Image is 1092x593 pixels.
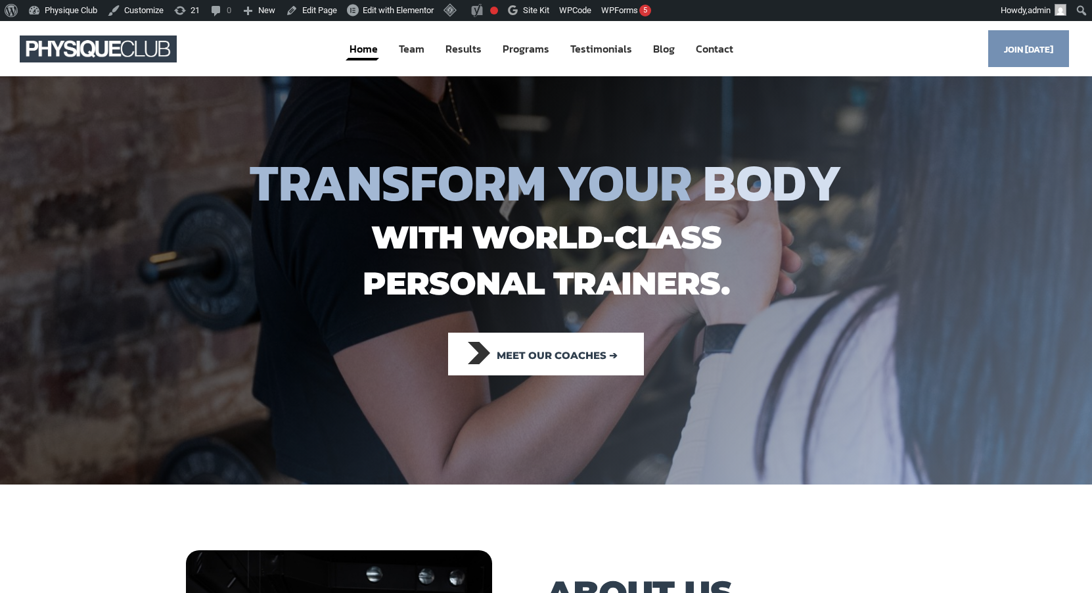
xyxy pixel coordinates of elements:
a: Programs [501,37,551,61]
a: Testimonials [569,37,633,61]
span: Edit with Elementor [363,5,434,15]
span: Meet our coaches ➔ [497,341,618,370]
div: 5 [639,5,651,16]
a: Results [444,37,483,61]
span: admin [1028,5,1051,15]
span: TRANSFORM YOUR [250,144,693,221]
a: Contact [694,37,735,61]
span: Y [806,160,842,206]
a: Join [DATE] [988,30,1069,66]
span: Join [DATE] [1004,37,1053,62]
a: Blog [652,37,676,61]
span: Site Kit [523,5,549,15]
a: Meet our coaches ➔ [448,333,644,375]
a: Home [348,37,379,61]
a: Team [398,37,426,61]
h1: with world-class personal trainers. [132,214,960,306]
div: Focus keyphrase not set [490,7,498,14]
